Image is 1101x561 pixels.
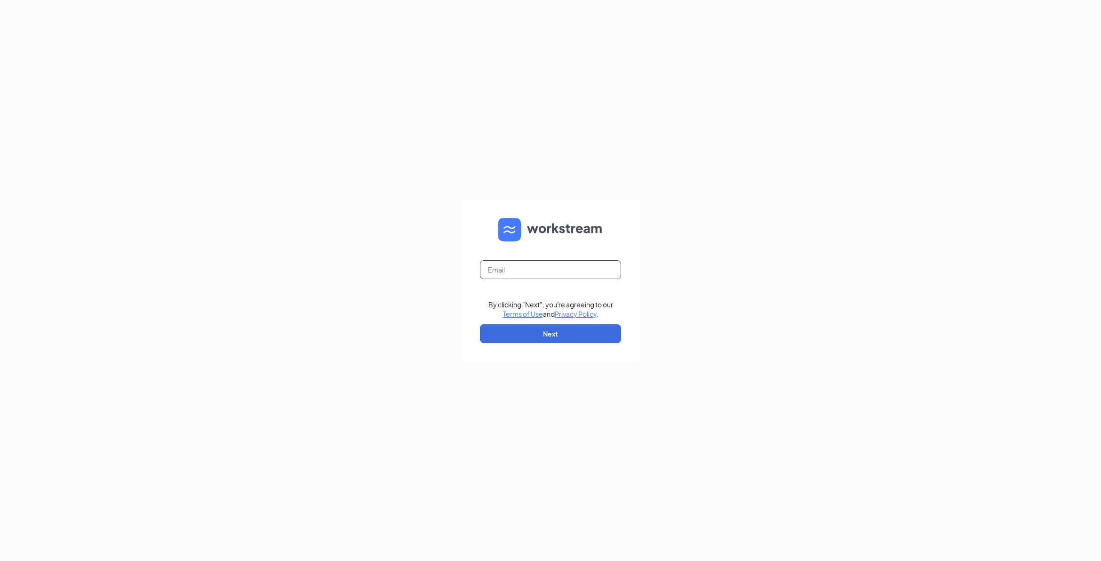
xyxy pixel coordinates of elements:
div: By clicking "Next", you're agreeing to our and . [488,300,613,319]
button: Next [480,324,621,343]
img: WS logo and Workstream text [498,218,603,241]
input: Email [480,260,621,279]
a: Privacy Policy [555,310,597,318]
a: Terms of Use [503,310,543,318]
